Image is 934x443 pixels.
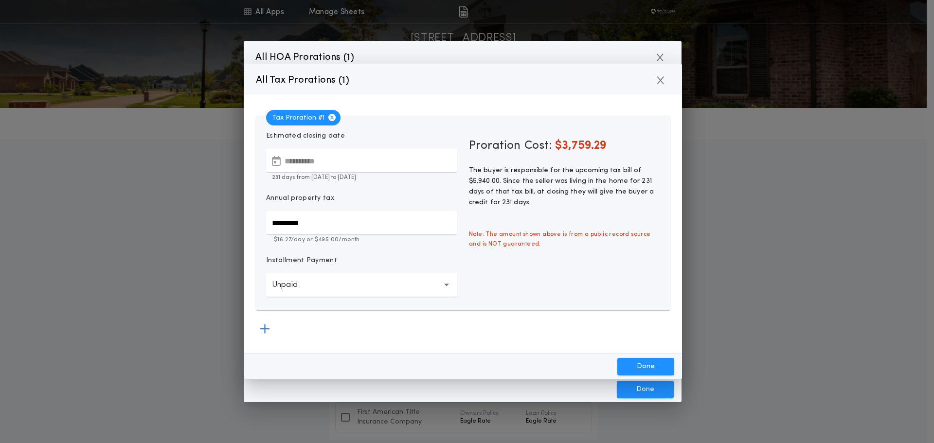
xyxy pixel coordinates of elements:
[469,167,654,206] span: The buyer is responsible for the upcoming tax bill of $5,940.00. Since the seller was living in t...
[617,358,674,375] button: Done
[272,279,313,291] p: Unpaid
[256,72,350,88] p: All Tax Prorations ( )
[266,131,457,141] p: Estimated closing date
[266,110,341,125] span: Tax Proration # 1
[463,224,666,255] span: Note: The amount shown above is from a public record source and is NOT guaranteed.
[266,235,457,244] p: $16.27 /day or $495.00 /month
[266,273,457,297] button: Unpaid
[266,194,334,203] p: Annual property tax
[266,211,457,234] input: Annual property tax
[555,140,606,152] span: $3,759.29
[266,173,457,182] p: 231 days from [DATE] to [DATE]
[342,76,345,86] span: 1
[469,138,521,154] span: Proration
[266,256,337,266] p: Installment Payment
[524,140,552,152] span: Cost:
